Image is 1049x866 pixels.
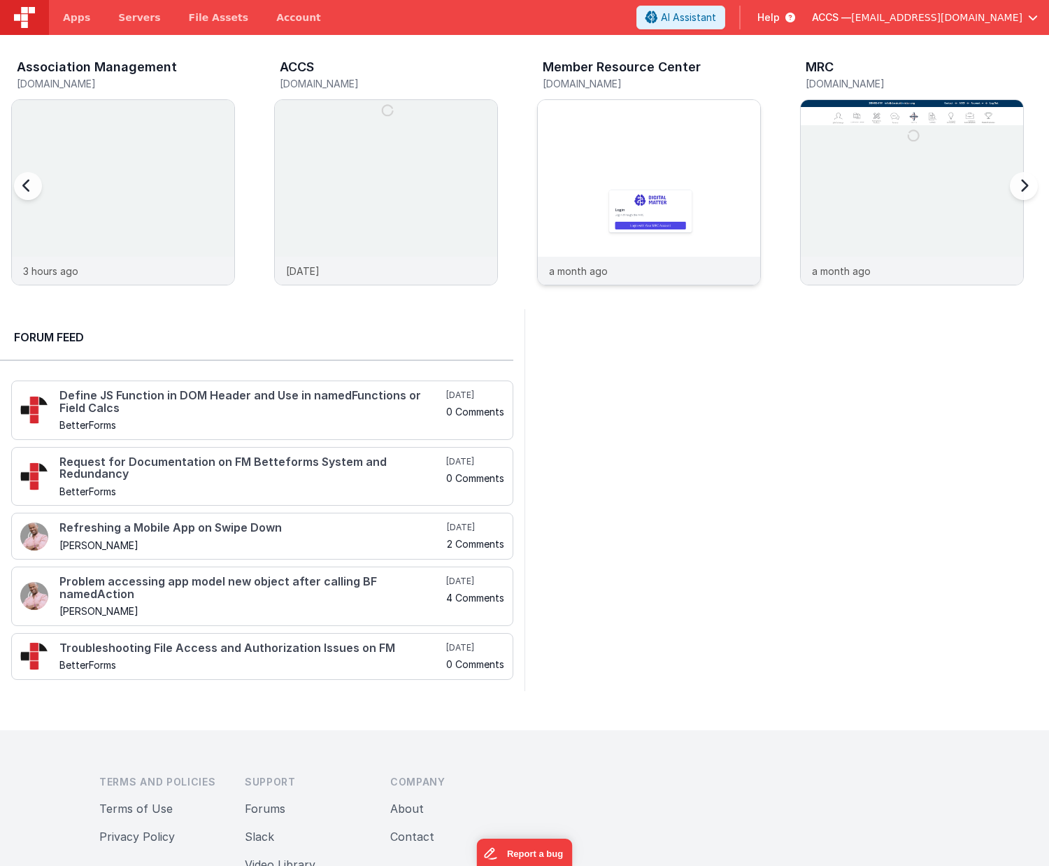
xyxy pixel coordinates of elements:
span: ACCS — [812,10,851,24]
button: Slack [245,828,274,845]
a: Request for Documentation on FM Betteforms System and Redundancy BetterForms [DATE] 0 Comments [11,447,513,506]
h3: Terms and Policies [99,775,222,789]
span: AI Assistant [661,10,716,24]
a: Troubleshooting File Access and Authorization Issues on FM BetterForms [DATE] 0 Comments [11,633,513,680]
h5: [DATE] [446,456,504,467]
h4: Define JS Function in DOM Header and Use in namedFunctions or Field Calcs [59,390,443,414]
h5: [DOMAIN_NAME] [17,78,235,89]
img: 411_2.png [20,582,48,610]
h5: [PERSON_NAME] [59,540,444,551]
img: 411_2.png [20,523,48,551]
h3: Support [245,775,368,789]
a: Terms of Use [99,802,173,816]
h3: ACCS [280,60,314,74]
img: 295_2.png [20,642,48,670]
h5: 0 Comments [446,659,504,669]
button: About [390,800,424,817]
span: Help [757,10,780,24]
a: Privacy Policy [99,830,175,844]
span: File Assets [189,10,249,24]
h5: 0 Comments [446,406,504,417]
a: Slack [245,830,274,844]
h5: 4 Comments [446,592,504,603]
p: a month ago [549,264,608,278]
h5: [DATE] [446,576,504,587]
h2: Forum Feed [14,329,499,346]
h3: MRC [806,60,834,74]
h5: BetterForms [59,660,443,670]
a: Refreshing a Mobile App on Swipe Down [PERSON_NAME] [DATE] 2 Comments [11,513,513,560]
h5: [DATE] [447,522,504,533]
h4: Request for Documentation on FM Betteforms System and Redundancy [59,456,443,481]
img: 295_2.png [20,462,48,490]
h4: Troubleshooting File Access and Authorization Issues on FM [59,642,443,655]
h5: 2 Comments [447,539,504,549]
h3: Member Resource Center [543,60,701,74]
button: AI Assistant [636,6,725,29]
a: Problem accessing app model new object after calling BF namedAction [PERSON_NAME] [DATE] 4 Comments [11,567,513,626]
img: 295_2.png [20,396,48,424]
span: [EMAIL_ADDRESS][DOMAIN_NAME] [851,10,1022,24]
p: [DATE] [286,264,320,278]
h5: [PERSON_NAME] [59,606,443,616]
a: Define JS Function in DOM Header and Use in namedFunctions or Field Calcs BetterForms [DATE] 0 Co... [11,381,513,440]
h5: [DATE] [446,390,504,401]
h4: Problem accessing app model new object after calling BF namedAction [59,576,443,600]
h5: BetterForms [59,486,443,497]
h3: Company [390,775,513,789]
h5: [DOMAIN_NAME] [543,78,761,89]
a: About [390,802,424,816]
h3: Association Management [17,60,177,74]
span: Apps [63,10,90,24]
span: Servers [118,10,160,24]
h5: [DATE] [446,642,504,653]
button: Forums [245,800,285,817]
h5: BetterForms [59,420,443,430]
button: Contact [390,828,434,845]
h5: [DOMAIN_NAME] [280,78,498,89]
h5: 0 Comments [446,473,504,483]
h5: [DOMAIN_NAME] [806,78,1024,89]
p: a month ago [812,264,871,278]
button: ACCS — [EMAIL_ADDRESS][DOMAIN_NAME] [812,10,1038,24]
h4: Refreshing a Mobile App on Swipe Down [59,522,444,534]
